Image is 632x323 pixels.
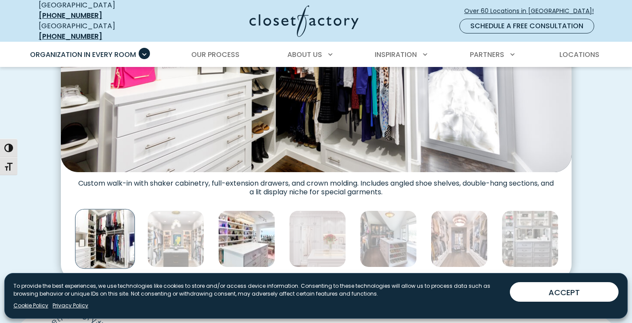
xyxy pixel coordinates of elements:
[464,3,601,19] a: Over 60 Locations in [GEOGRAPHIC_DATA]!
[191,50,239,60] span: Our Process
[13,302,48,310] a: Cookie Policy
[75,209,135,269] img: Custom walk-in with shaker cabinetry, full-extension drawers, and crown molding. Includes angled ...
[53,302,88,310] a: Privacy Policy
[510,282,619,302] button: ACCEPT
[39,10,102,20] a: [PHONE_NUMBER]
[464,7,601,16] span: Over 60 Locations in [GEOGRAPHIC_DATA]!
[147,210,204,267] img: Walk-in with dual islands, extensive hanging and shoe space, and accent-lit shelves highlighting ...
[360,210,417,267] img: Stylish walk-in closet with black-framed glass cabinetry, island with shoe shelving
[459,19,594,33] a: Schedule a Free Consultation
[218,210,275,267] img: Closet featuring a large white island, wall of shelves for shoes and boots, and a sparkling chand...
[431,210,488,267] img: Elegant white closet with symmetrical shelving, brass drawer handles
[61,172,572,196] figcaption: Custom walk-in with shaker cabinetry, full-extension drawers, and crown molding. Includes angled ...
[249,5,359,37] img: Closet Factory Logo
[24,43,608,67] nav: Primary Menu
[13,282,503,298] p: To provide the best experiences, we use technologies like cookies to store and/or access device i...
[502,210,559,267] img: Modern gray closet with integrated lighting, glass display shelves for designer handbags, and a d...
[559,50,599,60] span: Locations
[39,21,165,42] div: [GEOGRAPHIC_DATA]
[375,50,417,60] span: Inspiration
[289,210,346,267] img: Elegant white walk-in closet with ornate cabinetry, a center island, and classic molding
[30,50,136,60] span: Organization in Every Room
[39,31,102,41] a: [PHONE_NUMBER]
[287,50,322,60] span: About Us
[470,50,504,60] span: Partners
